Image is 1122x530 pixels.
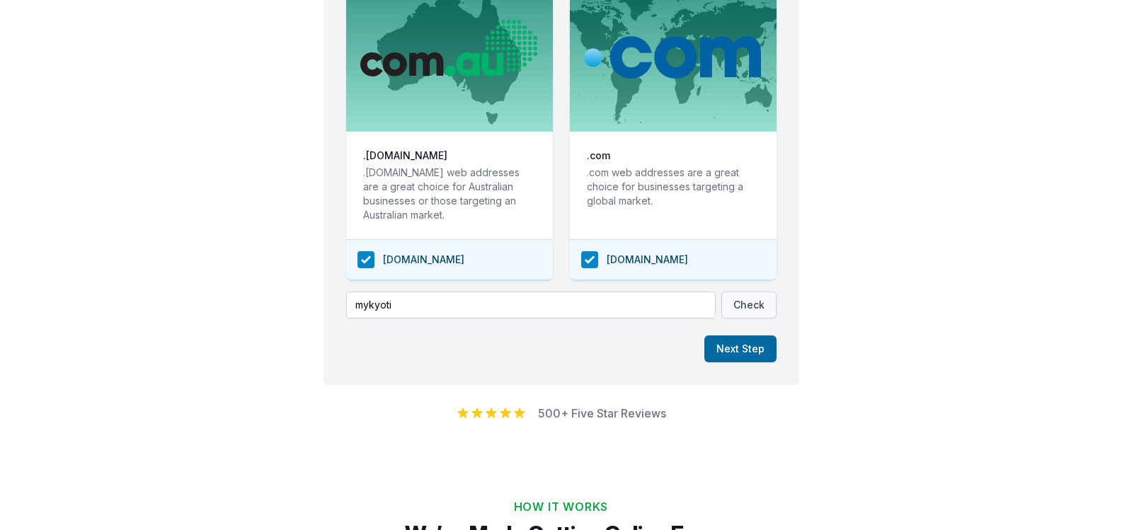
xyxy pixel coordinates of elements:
span: [DOMAIN_NAME] [607,253,688,267]
p: .[DOMAIN_NAME] web addresses are a great choice for Australian businesses or those targeting an A... [363,166,536,222]
span: [DOMAIN_NAME] [383,253,464,267]
input: example.com.au [346,292,716,318]
button: Next Step [704,335,777,362]
a: 500+ Five Star Reviews [538,406,666,420]
h3: . [DOMAIN_NAME] [363,149,447,163]
h3: . com [587,149,610,163]
button: Check [721,292,777,318]
p: .com web addresses are a great choice for businesses targeting a global market. [587,166,760,222]
h2: How It Works [131,498,992,515]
